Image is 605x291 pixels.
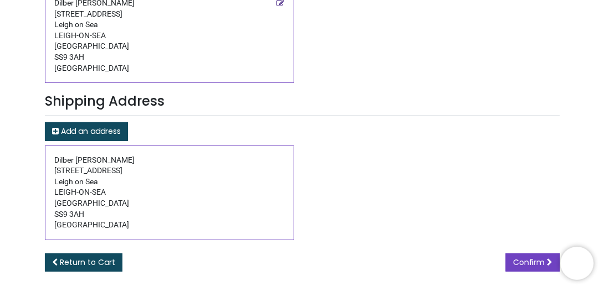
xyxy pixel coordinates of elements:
[506,253,560,272] a: Confirm
[45,92,560,116] h3: Shipping Address
[54,165,285,231] span: [STREET_ADDRESS] Leigh on Sea LEIGH-ON-SEA [GEOGRAPHIC_DATA] SS9 3AH [GEOGRAPHIC_DATA]
[45,122,128,141] a: Add an address
[45,253,122,272] a: Return to Cart
[54,9,276,74] span: [STREET_ADDRESS] Leigh on Sea LEIGH-ON-SEA [GEOGRAPHIC_DATA] SS9 3AH [GEOGRAPHIC_DATA]
[61,126,121,137] span: Add an address
[54,155,135,164] span: Dilber [PERSON_NAME]
[513,257,545,268] span: Confirm
[561,247,594,280] iframe: Brevo live chat
[60,257,115,268] span: Return to Cart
